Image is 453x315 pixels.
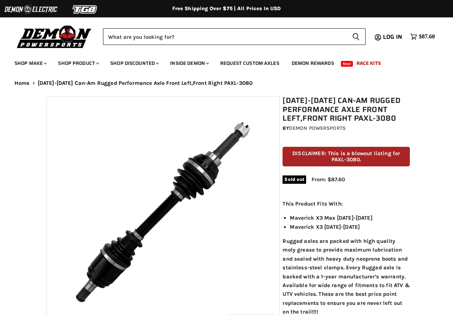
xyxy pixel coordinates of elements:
[283,147,410,167] p: DISCLAIMER: This is a blowout listing for PAXL-3080.
[380,34,407,40] a: Log in
[283,175,306,183] span: Sold out
[15,80,30,86] a: Home
[290,223,410,231] li: Maverick X3 [DATE]-[DATE]
[38,80,253,86] span: [DATE]-[DATE] Can-Am Rugged Performance Axle Front Left,Front Right PAXL-3080
[58,3,112,16] img: TGB Logo 2
[289,125,346,131] a: Demon Powersports
[215,56,285,71] a: Request Custom Axles
[103,28,366,45] form: Product
[53,56,103,71] a: Shop Product
[283,199,410,208] p: This Product Fits With:
[419,33,435,40] span: $87.60
[103,28,346,45] input: Search
[351,56,386,71] a: Race Kits
[9,56,51,71] a: Shop Make
[341,61,353,67] span: New!
[15,24,94,49] img: Demon Powersports
[286,56,339,71] a: Demon Rewards
[9,53,433,71] ul: Main menu
[283,124,410,132] div: by
[165,56,213,71] a: Inside Demon
[407,32,438,42] a: $87.60
[346,28,366,45] button: Search
[312,176,345,183] span: From: $87.60
[4,3,58,16] img: Demon Electric Logo 2
[290,214,410,222] li: Maverick X3 Max [DATE]-[DATE]
[105,56,163,71] a: Shop Discounted
[383,32,402,41] span: Log in
[283,96,410,123] h1: [DATE]-[DATE] Can-Am Rugged Performance Axle Front Left,Front Right PAXL-3080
